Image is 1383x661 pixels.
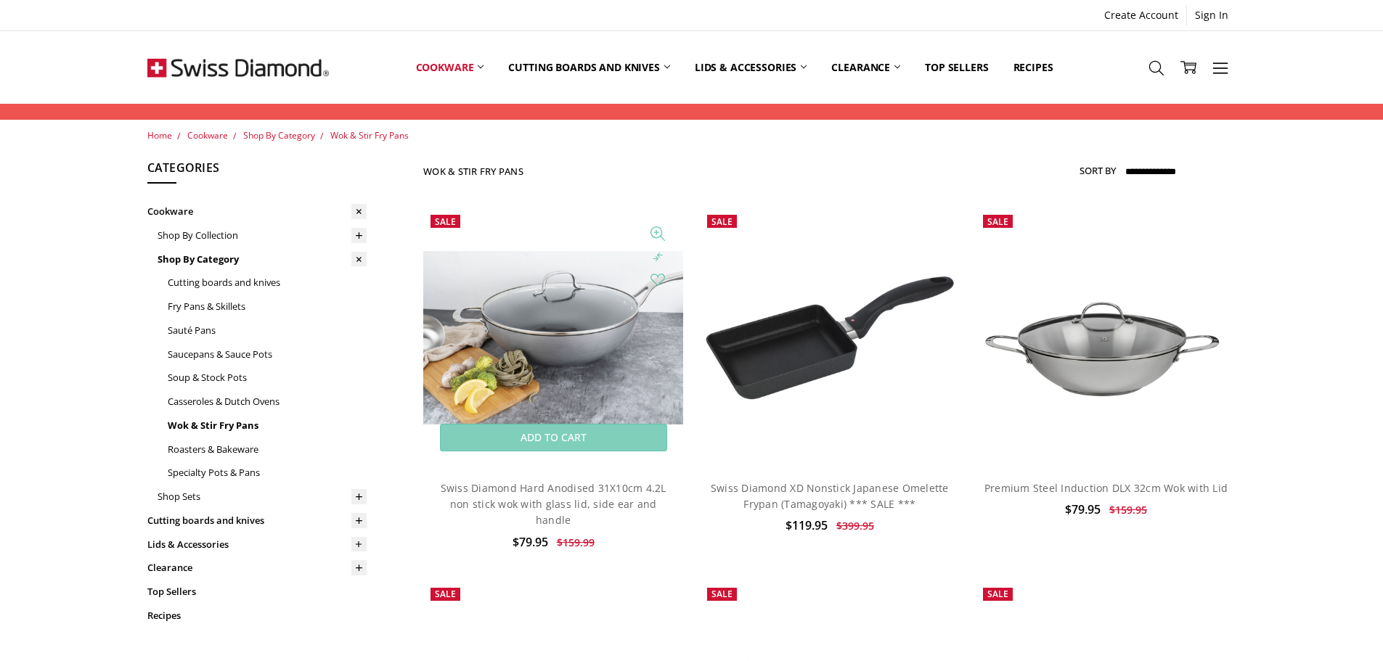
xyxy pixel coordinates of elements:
[711,481,949,511] a: Swiss Diamond XD Nonstick Japanese Omelette Frypan (Tamagoyaki) *** SALE ***
[168,390,367,414] a: Casseroles & Dutch Ovens
[423,165,523,177] h1: Wok & Stir Fry Pans
[435,215,456,228] span: Sale
[1187,5,1236,25] a: Sign In
[1080,159,1116,182] label: Sort By
[423,251,683,424] img: Swiss Diamond Hard Anodised 31X10cm 4.2L non stick wok with glass lid, side ear and handle
[147,580,367,604] a: Top Sellers
[168,438,367,461] a: Roasters & Bakeware
[987,588,1008,600] span: Sale
[404,35,497,99] a: Cookware
[700,208,960,467] a: Swiss Diamond XD Nonstick Japanese Omelette Frypan (Tamagoyaki) *** SALE ***
[168,414,367,438] a: Wok & Stir Fry Pans
[147,533,367,557] a: Lids & Accessories
[1001,35,1066,99] a: Recipes
[786,517,828,533] span: $119.95
[330,129,409,141] a: Wok & Stir Fry Pans
[168,319,367,342] a: Sauté Pans
[158,247,367,271] a: Shop By Category
[711,588,733,600] span: Sale
[168,461,367,485] a: Specialty Pots & Pans
[147,509,367,533] a: Cutting boards and knives
[147,129,172,141] a: Home
[423,208,683,467] a: Swiss Diamond Hard Anodised 31X10cm 4.2L non stick wok with glass lid, side ear and handle
[1109,503,1147,517] span: $159.95
[513,534,548,550] span: $79.95
[1096,5,1186,25] a: Create Account
[243,129,315,141] a: Shop By Category
[147,159,367,184] h5: Categories
[496,35,682,99] a: Cutting boards and knives
[984,481,1228,495] a: Premium Steel Induction DLX 32cm Wok with Lid
[187,129,228,141] a: Cookware
[147,604,367,628] a: Recipes
[168,271,367,295] a: Cutting boards and knives
[147,200,367,223] a: Cookware
[147,31,329,104] img: Free Shipping On Every Order
[836,519,874,533] span: $399.95
[435,588,456,600] span: Sale
[168,342,367,366] a: Saucepans & Sauce Pots
[913,35,1000,99] a: Top Sellers
[147,556,367,580] a: Clearance
[168,366,367,390] a: Soup & Stock Pots
[441,481,666,527] a: Swiss Diamond Hard Anodised 31X10cm 4.2L non stick wok with glass lid, side ear and handle
[158,485,367,509] a: Shop Sets
[1065,501,1101,517] span: $79.95
[819,35,913,99] a: Clearance
[711,215,733,228] span: Sale
[987,215,1008,228] span: Sale
[158,223,367,247] a: Shop By Collection
[440,424,667,451] a: Add to Cart
[976,208,1236,467] a: Premium Steel Induction DLX 32cm Wok with Lid
[976,251,1236,424] img: Premium Steel Induction DLX 32cm Wok with Lid
[168,295,367,319] a: Fry Pans & Skillets
[700,271,960,404] img: Swiss Diamond XD Nonstick Japanese Omelette Frypan (Tamagoyaki) *** SALE ***
[682,35,819,99] a: Lids & Accessories
[557,535,595,549] span: $159.99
